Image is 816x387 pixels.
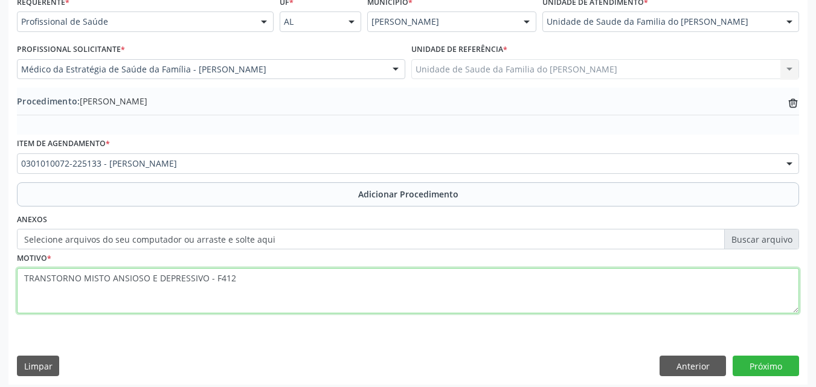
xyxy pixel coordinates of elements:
button: Anterior [660,356,726,376]
span: Procedimento: [17,95,80,107]
span: AL [284,16,336,28]
label: Anexos [17,211,47,229]
span: Profissional de Saúde [21,16,249,28]
span: Médico da Estratégia de Saúde da Família - [PERSON_NAME] [21,63,381,75]
button: Limpar [17,356,59,376]
span: [PERSON_NAME] [17,95,147,107]
label: Profissional Solicitante [17,40,125,59]
button: Próximo [733,356,799,376]
span: 0301010072-225133 - [PERSON_NAME] [21,158,774,170]
span: Unidade de Saude da Familia do [PERSON_NAME] [547,16,774,28]
button: Adicionar Procedimento [17,182,799,206]
label: Item de agendamento [17,135,110,153]
span: [PERSON_NAME] [371,16,512,28]
span: Adicionar Procedimento [358,188,458,200]
label: Unidade de referência [411,40,507,59]
label: Motivo [17,249,51,268]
